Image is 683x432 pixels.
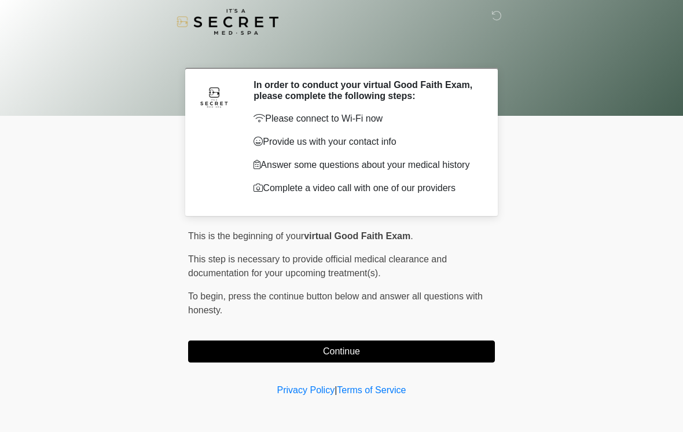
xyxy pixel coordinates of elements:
[335,385,337,395] a: |
[254,112,478,126] p: Please connect to Wi-Fi now
[254,158,478,172] p: Answer some questions about your medical history
[188,291,483,315] span: press the continue button below and answer all questions with honesty.
[197,79,232,114] img: Agent Avatar
[179,42,504,63] h1: ‎ ‎
[188,291,228,301] span: To begin,
[188,254,447,278] span: This step is necessary to provide official medical clearance and documentation for your upcoming ...
[254,181,478,195] p: Complete a video call with one of our providers
[337,385,406,395] a: Terms of Service
[188,231,304,241] span: This is the beginning of your
[254,79,478,101] h2: In order to conduct your virtual Good Faith Exam, please complete the following steps:
[254,135,478,149] p: Provide us with your contact info
[277,385,335,395] a: Privacy Policy
[304,231,410,241] strong: virtual Good Faith Exam
[188,341,495,363] button: Continue
[410,231,413,241] span: .
[177,9,278,35] img: It's A Secret Med Spa Logo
